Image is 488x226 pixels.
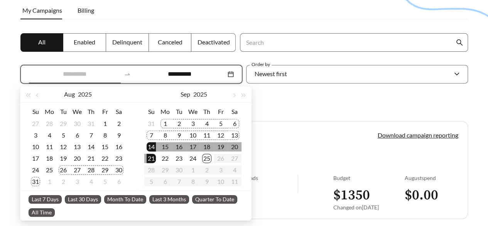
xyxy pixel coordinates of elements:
td: 2025-09-24 [186,153,200,164]
div: 3 [31,131,40,140]
td: 2025-09-04 [84,176,98,187]
td: 2025-09-03 [186,118,200,129]
div: 21 [147,154,156,163]
div: 28 [45,119,54,128]
td: 2025-09-17 [186,141,200,153]
td: 2025-08-23 [112,153,126,164]
span: Quarter To Date [192,195,237,204]
div: 11 [202,131,211,140]
th: Tu [172,105,186,118]
td: 2025-09-08 [158,129,172,141]
td: 2025-07-30 [70,118,84,129]
td: 2025-09-23 [172,153,186,164]
td: 2025-09-22 [158,153,172,164]
span: Month To Date [104,195,146,204]
button: 2025 [78,87,92,102]
span: Last 7 Days [29,195,62,204]
div: 11 [45,142,54,151]
div: 1 [45,177,54,186]
td: 2025-08-11 [42,141,56,153]
div: 24 [188,154,198,163]
div: 4 [86,177,96,186]
td: 2025-08-18 [42,153,56,164]
th: Sa [228,105,241,118]
th: Su [29,105,42,118]
div: 1 [160,119,170,128]
div: 22 [160,154,170,163]
div: 25 [202,154,211,163]
th: Fr [214,105,228,118]
td: 2025-08-16 [112,141,126,153]
div: 16 [174,142,184,151]
th: Mo [42,105,56,118]
span: Billing [78,7,94,14]
div: 27 [31,119,40,128]
td: 2025-08-01 [98,118,112,129]
div: August spend [405,175,458,181]
div: Budget [333,175,405,181]
td: 2025-09-01 [158,118,172,129]
td: 2025-08-10 [29,141,42,153]
td: 2025-09-06 [228,118,241,129]
th: Fr [98,105,112,118]
div: 17 [31,154,40,163]
div: 14 [147,142,156,151]
div: 6 [73,131,82,140]
span: Delinquent [112,38,142,46]
div: 15 [160,142,170,151]
td: 2025-08-07 [84,129,98,141]
th: Th [84,105,98,118]
div: 25 [45,165,54,175]
td: 2025-08-19 [56,153,70,164]
div: 12 [59,142,68,151]
div: 31 [86,119,96,128]
div: 2 [174,119,184,128]
div: 19 [59,154,68,163]
span: Canceled [158,38,182,46]
div: 8 [100,131,110,140]
th: Sa [112,105,126,118]
td: 2025-09-25 [200,153,214,164]
td: 2025-09-19 [214,141,228,153]
span: Deactivated [197,38,230,46]
button: Sep [181,87,190,102]
td: 2025-08-14 [84,141,98,153]
td: 2025-08-28 [84,164,98,176]
td: 2025-09-01 [42,176,56,187]
td: 2025-08-04 [42,129,56,141]
div: 19 [216,142,225,151]
td: 2025-09-10 [186,129,200,141]
div: 13 [230,131,239,140]
div: 8 [160,131,170,140]
span: Enabled [74,38,95,46]
div: 20 [73,154,82,163]
td: 2025-08-22 [98,153,112,164]
td: 2025-08-03 [29,129,42,141]
div: 20 [230,142,239,151]
span: Newest first [255,70,287,77]
td: 2025-08-13 [70,141,84,153]
td: 2025-09-03 [70,176,84,187]
h3: $ 0.00 [405,187,458,204]
div: 13 [73,142,82,151]
td: 2025-09-15 [158,141,172,153]
button: 2025 [193,87,207,102]
button: Aug [64,87,75,102]
div: 28 [86,165,96,175]
div: 21 [86,154,96,163]
td: 2025-08-08 [98,129,112,141]
td: 2025-09-14 [144,141,158,153]
a: Download campaign reporting [378,131,458,139]
div: 31 [31,177,40,186]
img: line [297,175,298,193]
td: 2025-08-31 [29,176,42,187]
th: Mo [158,105,172,118]
div: 1 [100,119,110,128]
td: 2025-07-28 [42,118,56,129]
div: 7 [147,131,156,140]
td: 2025-07-27 [29,118,42,129]
span: to [124,71,131,78]
span: All Time [29,208,55,217]
th: Su [144,105,158,118]
td: 2025-08-25 [42,164,56,176]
